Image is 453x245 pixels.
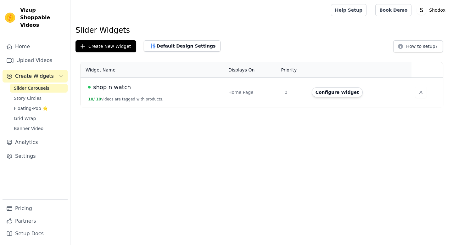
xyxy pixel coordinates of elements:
[3,150,68,162] a: Settings
[417,4,448,16] button: S Shodox
[10,104,68,113] a: Floating-Pop ⭐
[312,87,363,97] button: Configure Widget
[3,227,68,240] a: Setup Docs
[281,78,308,107] td: 0
[10,94,68,103] a: Story Circles
[415,87,427,98] button: Delete widget
[10,124,68,133] a: Banner Video
[144,40,221,52] button: Default Design Settings
[14,95,42,101] span: Story Circles
[20,6,65,29] span: Vizup Shoppable Videos
[3,40,68,53] a: Home
[15,72,54,80] span: Create Widgets
[96,97,101,101] span: 10
[10,114,68,123] a: Grid Wrap
[3,136,68,149] a: Analytics
[14,125,43,132] span: Banner Video
[427,4,448,16] p: Shodox
[331,4,366,16] a: Help Setup
[225,62,281,78] th: Displays On
[281,62,308,78] th: Priority
[93,83,131,92] span: shop n watch
[3,202,68,215] a: Pricing
[420,7,423,13] text: S
[3,54,68,67] a: Upload Videos
[375,4,411,16] a: Book Demo
[88,97,163,102] button: 10/ 10videos are tagged with products.
[75,25,448,35] h1: Slider Widgets
[393,40,443,52] button: How to setup?
[88,86,91,88] span: Live Published
[81,62,225,78] th: Widget Name
[228,89,277,95] div: Home Page
[75,40,136,52] button: Create New Widget
[88,97,95,101] span: 10 /
[10,84,68,93] a: Slider Carousels
[14,115,36,122] span: Grid Wrap
[3,215,68,227] a: Partners
[14,85,49,91] span: Slider Carousels
[14,105,48,111] span: Floating-Pop ⭐
[393,45,443,51] a: How to setup?
[5,13,15,23] img: Vizup
[3,70,68,83] button: Create Widgets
